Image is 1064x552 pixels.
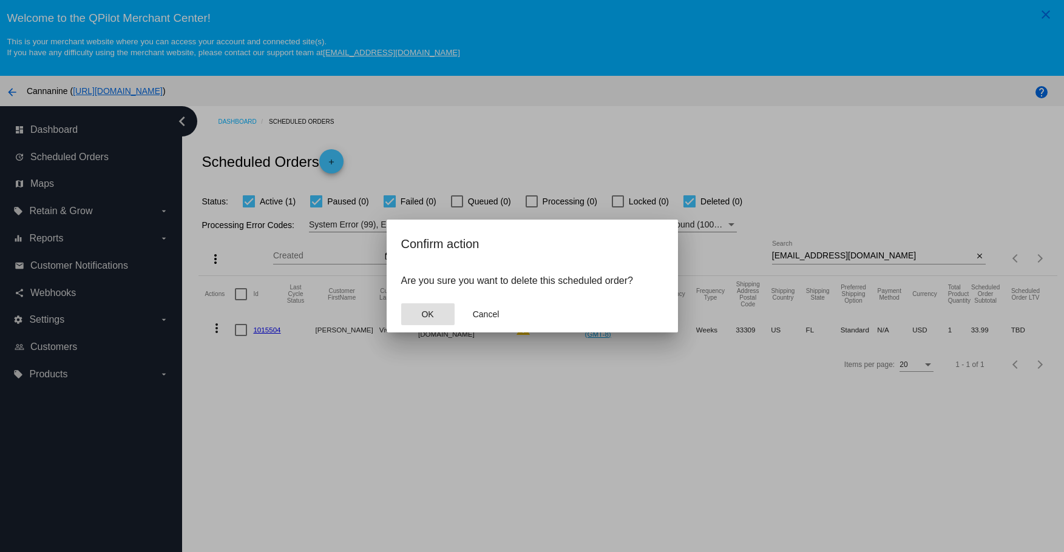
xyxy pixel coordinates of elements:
p: Are you sure you want to delete this scheduled order? [401,275,663,286]
button: Close dialog [401,303,455,325]
button: Close dialog [459,303,513,325]
span: OK [421,309,433,319]
h2: Confirm action [401,234,663,254]
span: Cancel [473,309,500,319]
